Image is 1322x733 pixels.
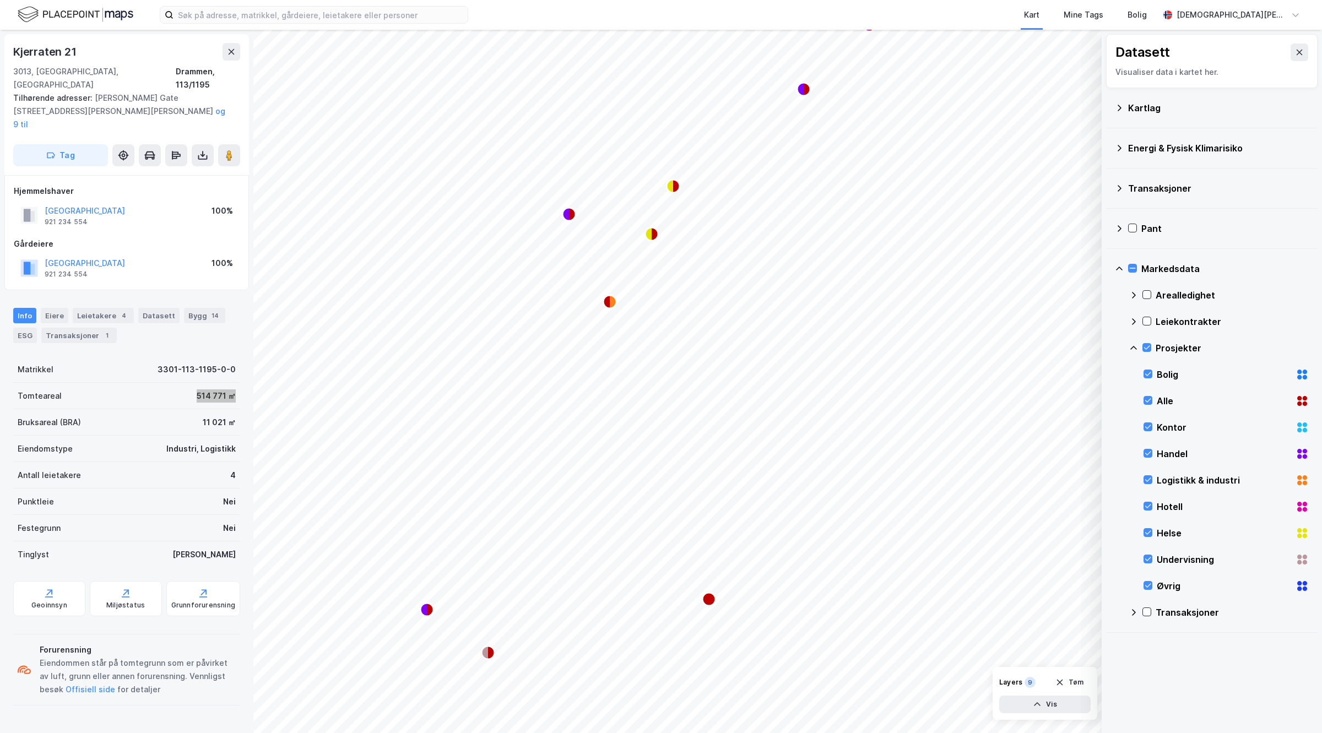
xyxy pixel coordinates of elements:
div: Tomteareal [18,389,62,403]
div: Info [13,308,36,323]
div: Bolig [1157,368,1291,381]
div: Kartlag [1128,101,1309,115]
div: 1 [101,330,112,341]
div: Map marker [797,83,810,96]
input: Søk på adresse, matrikkel, gårdeiere, leietakere eller personer [174,7,468,23]
div: Nei [223,495,236,508]
div: Map marker [863,18,876,31]
div: Energi & Fysisk Klimarisiko [1128,142,1309,155]
div: Tinglyst [18,548,49,561]
div: [PERSON_NAME] Gate [STREET_ADDRESS][PERSON_NAME][PERSON_NAME] [13,91,231,131]
div: 514 771 ㎡ [197,389,236,403]
div: [PERSON_NAME] [172,548,236,561]
div: Datasett [1115,44,1170,61]
div: Leiekontrakter [1156,315,1309,328]
div: Eiendomstype [18,442,73,455]
div: Hjemmelshaver [14,184,240,198]
button: Tøm [1048,674,1091,691]
div: ESG [13,328,37,343]
div: Pant [1141,222,1309,235]
div: Handel [1157,447,1291,460]
iframe: Chat Widget [1267,680,1322,733]
div: Øvrig [1157,579,1291,593]
div: Eiere [41,308,68,323]
div: Geoinnsyn [31,601,67,610]
div: Markedsdata [1141,262,1309,275]
button: Vis [999,696,1091,713]
div: Arealledighet [1156,289,1309,302]
div: Transaksjoner [1128,182,1309,195]
div: Bruksareal (BRA) [18,416,81,429]
div: Map marker [562,208,576,221]
div: Logistikk & industri [1157,474,1291,487]
div: 14 [209,310,221,321]
div: Eiendommen står på tomtegrunn som er påvirket av luft, grunn eller annen forurensning. Vennligst ... [40,656,236,696]
div: Industri, Logistikk [166,442,236,455]
div: Datasett [138,308,180,323]
div: Map marker [667,180,680,193]
div: Matrikkel [18,363,53,376]
div: 921 234 554 [45,270,88,279]
div: Layers [999,678,1022,687]
div: Kjerraten 21 [13,43,79,61]
img: logo.f888ab2527a4732fd821a326f86c7f29.svg [18,5,133,24]
div: Gårdeiere [14,237,240,251]
div: 4 [118,310,129,321]
div: Leietakere [73,308,134,323]
div: Visualiser data i kartet her. [1115,66,1308,79]
div: 4 [230,469,236,482]
div: 100% [212,257,233,270]
div: 921 234 554 [45,218,88,226]
div: Map marker [481,646,495,659]
div: Bygg [184,308,225,323]
div: Miljøstatus [106,601,145,610]
div: 3013, [GEOGRAPHIC_DATA], [GEOGRAPHIC_DATA] [13,65,176,91]
div: Kontor [1157,421,1291,434]
div: Transaksjoner [41,328,117,343]
div: 100% [212,204,233,218]
div: Grunnforurensning [171,601,235,610]
div: Map marker [645,227,658,241]
div: Drammen, 113/1195 [176,65,240,91]
div: Map marker [420,603,434,616]
div: 9 [1025,677,1036,688]
div: Transaksjoner [1156,606,1309,619]
div: Festegrunn [18,522,61,535]
div: Nei [223,522,236,535]
div: Antall leietakere [18,469,81,482]
div: Undervisning [1157,553,1291,566]
div: 3301-113-1195-0-0 [158,363,236,376]
div: Prosjekter [1156,341,1309,355]
div: Alle [1157,394,1291,408]
div: Map marker [702,593,716,606]
div: Kart [1024,8,1039,21]
div: 11 021 ㎡ [203,416,236,429]
div: Map marker [603,295,616,308]
div: Mine Tags [1064,8,1103,21]
button: Tag [13,144,108,166]
div: Bolig [1128,8,1147,21]
div: Helse [1157,526,1291,540]
span: Tilhørende adresser: [13,93,95,102]
div: [DEMOGRAPHIC_DATA][PERSON_NAME] [1177,8,1287,21]
div: Hotell [1157,500,1291,513]
div: Punktleie [18,495,54,508]
div: Forurensning [40,643,236,656]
